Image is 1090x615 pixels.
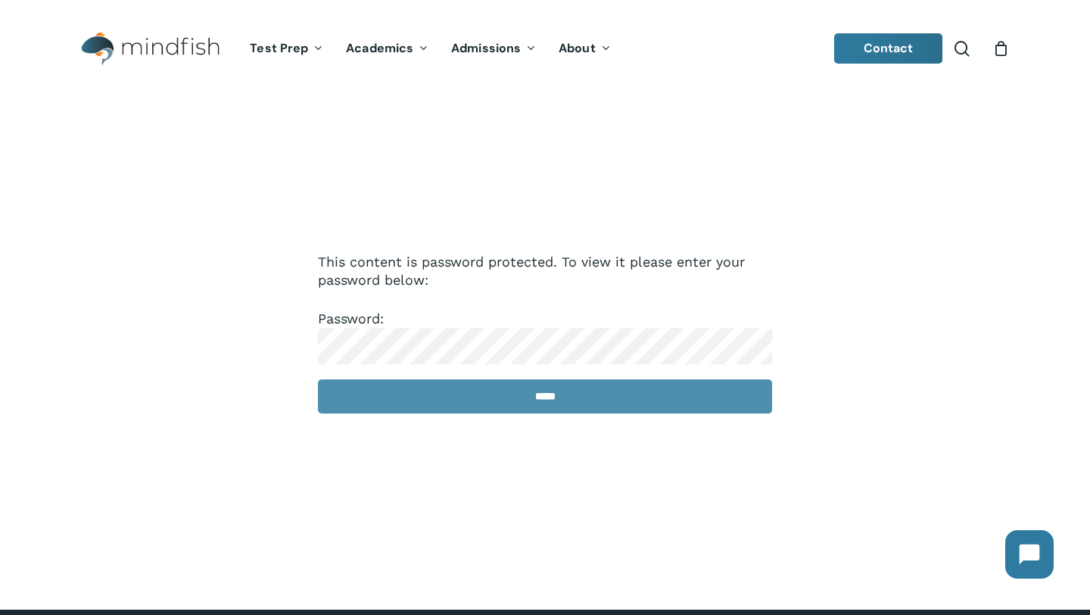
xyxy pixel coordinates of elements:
[864,40,914,56] span: Contact
[238,42,335,55] a: Test Prep
[335,42,440,55] a: Academics
[834,33,943,64] a: Contact
[346,40,413,56] span: Academics
[318,253,772,310] p: This content is password protected. To view it please enter your password below:
[250,40,308,56] span: Test Prep
[238,20,621,77] nav: Main Menu
[451,40,521,56] span: Admissions
[318,311,772,353] label: Password:
[990,515,1069,594] iframe: Chatbot
[559,40,596,56] span: About
[61,20,1029,77] header: Main Menu
[547,42,622,55] a: About
[440,42,547,55] a: Admissions
[318,328,772,364] input: Password:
